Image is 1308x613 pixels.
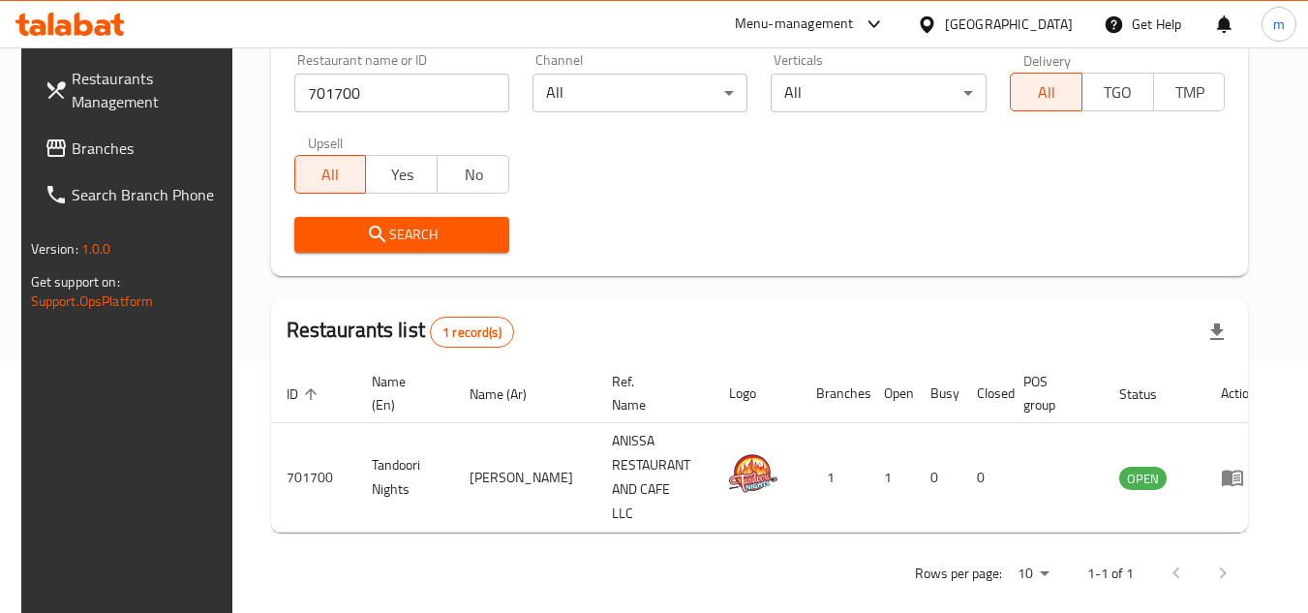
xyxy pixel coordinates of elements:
[1010,73,1082,111] button: All
[1205,364,1272,423] th: Action
[596,423,714,533] td: ANISSA RESTAURANT AND CAFE LLC
[29,125,240,171] a: Branches
[612,370,690,416] span: Ref. Name
[1273,14,1285,35] span: m
[72,137,225,160] span: Branches
[308,136,344,149] label: Upsell
[29,55,240,125] a: Restaurants Management
[271,423,356,533] td: 701700
[1153,73,1226,111] button: TMP
[365,155,438,194] button: Yes
[1023,53,1072,67] label: Delivery
[374,161,430,189] span: Yes
[287,383,323,406] span: ID
[915,423,961,533] td: 0
[29,171,240,218] a: Search Branch Phone
[1119,467,1167,490] div: OPEN
[801,423,868,533] td: 1
[294,217,509,253] button: Search
[1023,370,1080,416] span: POS group
[287,316,514,348] h2: Restaurants list
[31,289,154,314] a: Support.OpsPlatform
[1090,78,1146,107] span: TGO
[735,13,854,36] div: Menu-management
[294,74,509,112] input: Search for restaurant name or ID..
[294,155,367,194] button: All
[1119,383,1182,406] span: Status
[771,74,986,112] div: All
[72,183,225,206] span: Search Branch Phone
[356,423,454,533] td: Tandoori Nights
[470,383,552,406] span: Name (Ar)
[915,364,961,423] th: Busy
[915,562,1002,586] p: Rows per page:
[454,423,596,533] td: [PERSON_NAME]
[945,14,1073,35] div: [GEOGRAPHIC_DATA]
[1019,78,1075,107] span: All
[72,67,225,113] span: Restaurants Management
[31,269,120,294] span: Get support on:
[1221,466,1257,489] div: Menu
[868,423,915,533] td: 1
[961,364,1008,423] th: Closed
[1081,73,1154,111] button: TGO
[1087,562,1134,586] p: 1-1 of 1
[1119,468,1167,490] span: OPEN
[714,364,801,423] th: Logo
[532,74,747,112] div: All
[868,364,915,423] th: Open
[1010,560,1056,589] div: Rows per page:
[310,223,494,247] span: Search
[961,423,1008,533] td: 0
[729,449,777,498] img: Tandoori Nights
[81,236,111,261] span: 1.0.0
[271,364,1272,533] table: enhanced table
[31,236,78,261] span: Version:
[445,161,502,189] span: No
[437,155,509,194] button: No
[303,161,359,189] span: All
[1194,309,1240,355] div: Export file
[431,323,513,342] span: 1 record(s)
[801,364,868,423] th: Branches
[1162,78,1218,107] span: TMP
[372,370,431,416] span: Name (En)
